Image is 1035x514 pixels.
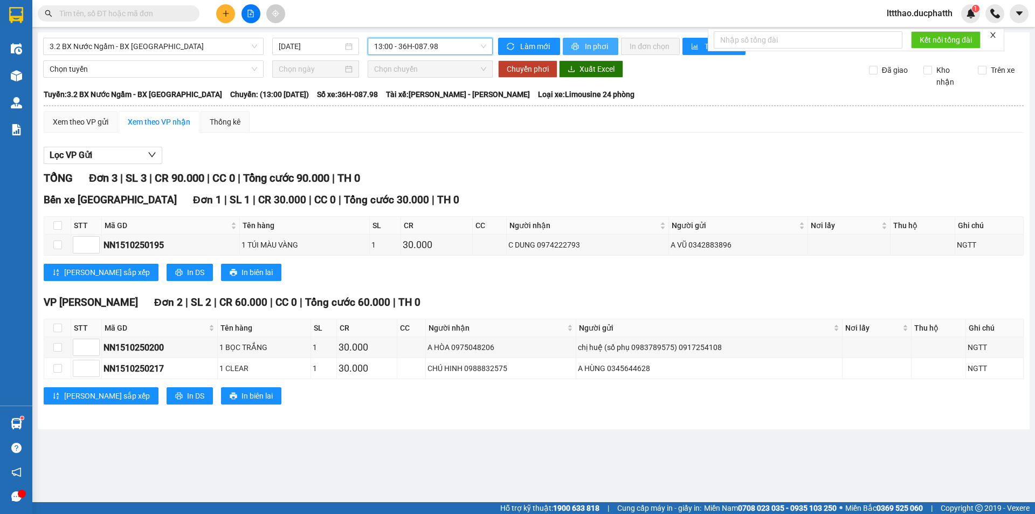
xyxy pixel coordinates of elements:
span: | [332,172,335,184]
span: Làm mới [520,40,551,52]
span: aim [272,10,279,17]
input: Tìm tên, số ĐT hoặc mã đơn [59,8,187,19]
span: 13:00 - 36H-087.98 [374,38,486,54]
button: printerIn phơi [563,38,618,55]
button: file-add [241,4,260,23]
th: Thu hộ [912,319,966,337]
span: plus [222,10,230,17]
span: SL 3 [126,172,147,184]
span: | [224,194,227,206]
span: copyright [975,504,983,512]
div: 1 [313,362,335,374]
sup: 1 [972,5,979,12]
span: Loại xe: Limousine 24 phòng [538,88,634,100]
span: lttthao.ducphatth [878,6,961,20]
div: A VŨ 0342883896 [671,239,806,251]
div: 1 [371,239,399,251]
span: Nơi lấy [811,220,879,231]
span: Chuyến: (13:00 [DATE]) [230,88,309,100]
img: warehouse-icon [11,70,22,81]
span: TH 0 [337,172,360,184]
span: file-add [247,10,254,17]
span: SL 2 [191,296,211,309]
span: TH 0 [437,194,459,206]
span: [PERSON_NAME] sắp xếp [64,390,150,402]
span: CC 0 [314,194,336,206]
span: Số xe: 36H-087.98 [317,88,378,100]
img: icon-new-feature [966,9,976,18]
b: Tuyến: 3.2 BX Nước Ngầm - BX [GEOGRAPHIC_DATA] [44,90,222,99]
button: sort-ascending[PERSON_NAME] sắp xếp [44,387,158,405]
span: CC 0 [212,172,235,184]
span: sync [507,43,516,51]
th: Ghi chú [955,217,1024,235]
th: SL [370,217,401,235]
span: Đơn 1 [193,194,222,206]
strong: 0708 023 035 - 0935 103 250 [738,504,837,512]
div: Xem theo VP gửi [53,116,108,128]
span: Nơi lấy [845,322,900,334]
span: caret-down [1015,9,1024,18]
div: C DUNG 0974222793 [508,239,667,251]
span: In phơi [585,40,610,52]
span: Chọn tuyến [50,61,257,77]
span: CR 60.000 [219,296,267,309]
span: TH 0 [398,296,420,309]
span: close [989,31,997,39]
sup: 1 [20,416,24,420]
div: A HÙNG 0345644628 [578,362,840,374]
div: 1 [313,341,335,353]
div: 1 CLEAR [219,362,309,374]
button: printerIn DS [167,387,213,405]
span: ⚪️ [839,506,843,510]
span: Mã GD [105,220,229,231]
span: question-circle [11,443,22,453]
button: printerIn DS [167,264,213,281]
th: CC [397,319,425,337]
span: download [568,65,575,74]
span: Đơn 2 [154,296,183,309]
span: CR 90.000 [155,172,204,184]
span: Miền Bắc [845,502,923,514]
span: Người nhận [509,220,658,231]
div: 30.000 [339,340,395,355]
img: solution-icon [11,124,22,135]
span: Bến xe [GEOGRAPHIC_DATA] [44,194,177,206]
button: downloadXuất Excel [559,60,623,78]
span: Chọn chuyến [374,61,486,77]
div: NN1510250200 [103,341,216,354]
input: Chọn ngày [279,63,343,75]
span: [PERSON_NAME] sắp xếp [64,266,150,278]
div: 1 TÚI MÀU VÀNG [241,239,368,251]
span: In DS [187,266,204,278]
span: | [120,172,123,184]
th: CR [401,217,473,235]
button: plus [216,4,235,23]
span: Tổng cước 30.000 [344,194,429,206]
span: Tổng cước 90.000 [243,172,329,184]
strong: 1900 633 818 [553,504,599,512]
span: | [207,172,210,184]
span: printer [571,43,581,51]
span: | [432,194,434,206]
th: Ghi chú [966,319,1023,337]
span: printer [175,392,183,401]
td: NN1510250217 [102,358,218,379]
span: Người nhận [429,322,565,334]
span: Kho nhận [932,64,970,88]
button: printerIn biên lai [221,387,281,405]
div: chị huệ (số phụ 0983789575) 0917254108 [578,341,840,353]
div: A HÒA 0975048206 [427,341,575,353]
div: Thống kê [210,116,240,128]
span: Xuất Excel [579,63,615,75]
span: CC 0 [275,296,297,309]
img: logo-vxr [9,7,23,23]
div: NGTT [957,239,1022,251]
span: Người gửi [672,220,797,231]
input: 15/10/2025 [279,40,343,52]
th: Thu hộ [891,217,955,235]
button: printerIn biên lai [221,264,281,281]
span: Đã giao [878,64,912,76]
input: Nhập số tổng đài [714,31,902,49]
div: Xem theo VP nhận [128,116,190,128]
